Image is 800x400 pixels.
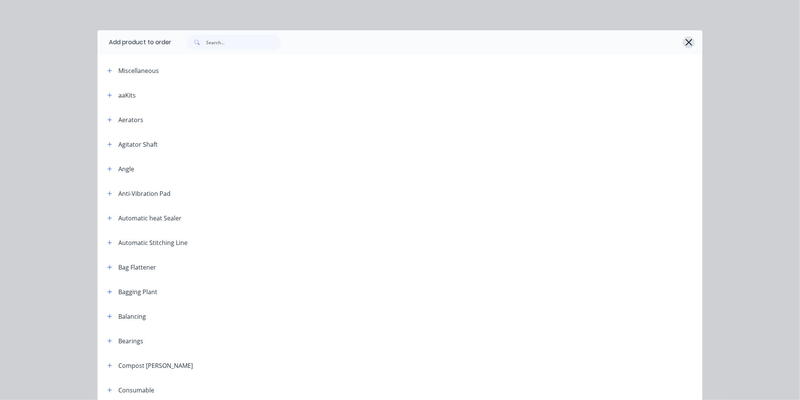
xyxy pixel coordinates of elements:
[118,312,146,321] div: Balancing
[118,115,143,124] div: Aerators
[118,214,181,223] div: Automatic heat Sealer
[118,361,193,370] div: Compost [PERSON_NAME]
[118,263,156,272] div: Bag Flattener
[98,30,171,54] div: Add product to order
[118,164,134,174] div: Angle
[118,66,159,75] div: Miscellaneous
[118,91,136,100] div: aaKits
[118,189,171,198] div: Anti-Vibration Pad
[118,336,143,346] div: Bearings
[118,140,158,149] div: Agitator Shaft
[118,238,188,247] div: Automatic Stitching Line
[118,386,154,395] div: Consumable
[118,287,157,296] div: Bagging Plant
[206,35,281,50] input: Search...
